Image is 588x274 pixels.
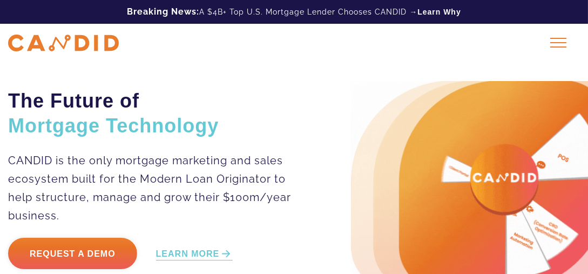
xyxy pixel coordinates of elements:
h2: The Future of [8,89,297,138]
a: Request a Demo [8,238,137,269]
p: CANDID is the only mortgage marketing and sales ecosystem built for the Modern Loan Originator to... [8,151,297,225]
a: Learn Why [417,6,461,17]
b: Breaking News: [127,6,199,17]
a: LEARN MORE [156,248,233,260]
img: CANDID APP [8,35,119,51]
span: Mortgage Technology [8,115,219,137]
